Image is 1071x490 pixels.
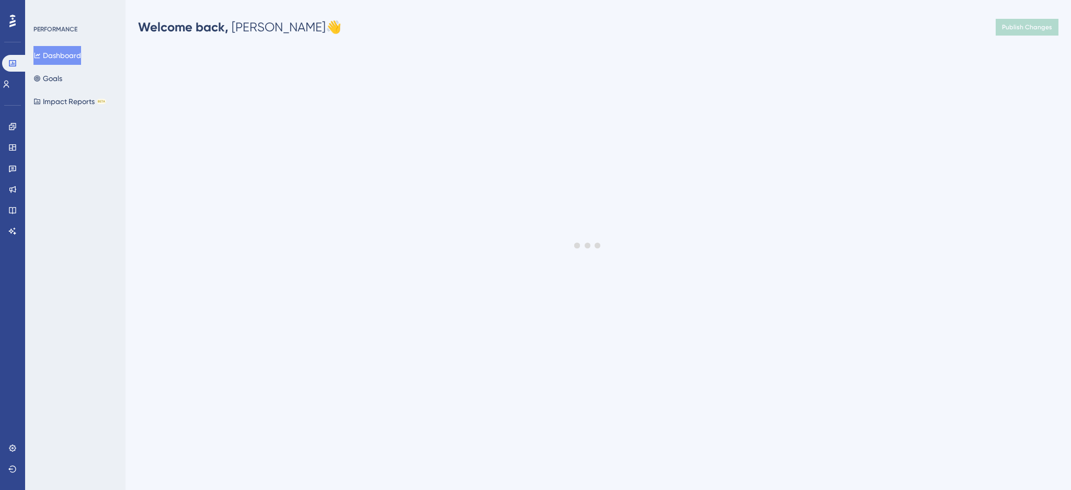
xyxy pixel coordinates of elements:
[1002,23,1052,31] span: Publish Changes
[33,69,62,88] button: Goals
[996,19,1058,36] button: Publish Changes
[33,92,106,111] button: Impact ReportsBETA
[33,46,81,65] button: Dashboard
[97,99,106,104] div: BETA
[138,19,341,36] div: [PERSON_NAME] 👋
[138,19,229,35] span: Welcome back,
[33,25,77,33] div: PERFORMANCE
